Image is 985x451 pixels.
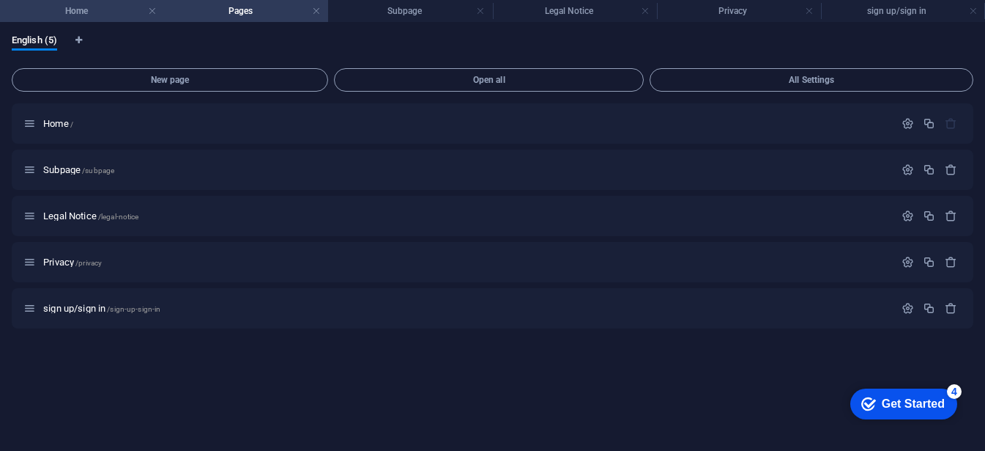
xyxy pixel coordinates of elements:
[923,302,935,315] div: Duplicate
[39,119,894,128] div: Home/
[43,164,114,175] span: Click to open page
[945,164,957,176] div: Remove
[39,257,894,267] div: Privacy/privacy
[82,166,114,175] span: /subpage
[923,117,935,130] div: Duplicate
[70,120,73,128] span: /
[902,210,914,222] div: Settings
[341,76,637,84] span: Open all
[821,3,985,19] h4: sign up/sign in
[493,3,657,19] h4: Legal Notice
[18,76,321,84] span: New page
[328,3,492,19] h4: Subpage
[12,32,57,52] span: English (5)
[75,259,102,267] span: /privacy
[657,3,821,19] h4: Privacy
[902,302,914,315] div: Settings
[12,34,973,62] div: Language Tabs
[902,164,914,176] div: Settings
[12,68,328,92] button: New page
[164,3,328,19] h4: Pages
[108,3,123,18] div: 4
[12,7,119,38] div: Get Started 4 items remaining, 20% complete
[43,210,138,221] span: Click to open page
[98,213,139,221] span: /legal-notice
[43,16,106,29] div: Get Started
[923,164,935,176] div: Duplicate
[945,117,957,130] div: The startpage cannot be deleted
[43,303,160,314] span: Click to open page
[902,117,914,130] div: Settings
[43,257,102,268] span: Click to open page
[334,68,644,92] button: Open all
[39,165,894,175] div: Subpage/subpage
[39,211,894,221] div: Legal Notice/legal-notice
[656,76,967,84] span: All Settings
[923,256,935,268] div: Duplicate
[945,256,957,268] div: Remove
[945,210,957,222] div: Remove
[902,256,914,268] div: Settings
[107,305,160,313] span: /sign-up-sign-in
[923,210,935,222] div: Duplicate
[43,118,73,129] span: Click to open page
[650,68,973,92] button: All Settings
[39,304,894,313] div: sign up/sign in/sign-up-sign-in
[945,302,957,315] div: Remove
